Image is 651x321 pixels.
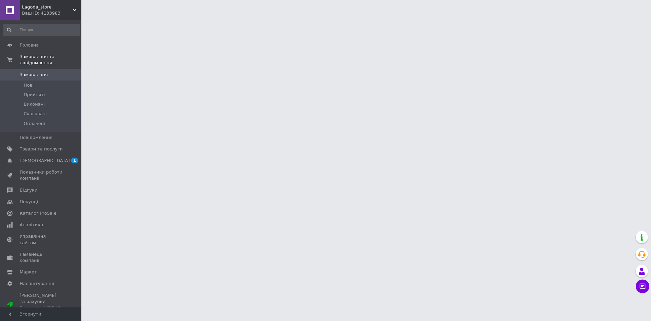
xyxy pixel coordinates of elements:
[20,169,63,181] span: Показники роботи компанії
[3,24,80,36] input: Пошук
[24,121,45,127] span: Оплачені
[20,72,48,78] span: Замовлення
[24,111,47,117] span: Скасовані
[20,281,54,287] span: Налаштування
[20,135,53,141] span: Повідомлення
[22,4,73,10] span: Lagoda_store
[20,251,63,264] span: Гаманець компанії
[24,92,45,98] span: Прийняті
[20,54,81,66] span: Замовлення та повідомлення
[20,42,39,48] span: Головна
[20,210,56,216] span: Каталог ProSale
[22,10,81,16] div: Ваш ID: 4133983
[20,292,63,317] span: [PERSON_NAME] та рахунки
[20,269,37,275] span: Маркет
[20,233,63,246] span: Управління сайтом
[20,187,37,193] span: Відгуки
[20,305,63,317] div: Prom мікс 1000 (3 місяці)
[20,158,70,164] span: [DEMOGRAPHIC_DATA]
[71,158,78,163] span: 1
[24,101,45,107] span: Виконані
[20,222,43,228] span: Аналітика
[24,82,34,88] span: Нові
[636,280,649,293] button: Чат з покупцем
[20,146,63,152] span: Товари та послуги
[20,199,38,205] span: Покупці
